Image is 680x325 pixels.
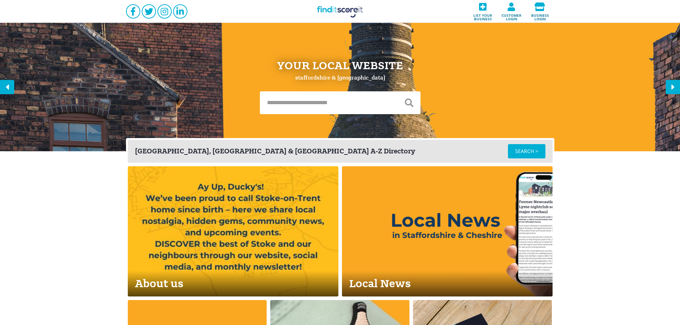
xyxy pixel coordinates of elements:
[277,60,403,71] div: Your Local Website
[499,11,524,21] span: Customer login
[128,166,338,296] a: About us
[135,148,508,155] div: [GEOGRAPHIC_DATA], [GEOGRAPHIC_DATA] & [GEOGRAPHIC_DATA] A-Z Directory
[497,0,526,23] a: Customer login
[526,0,554,23] a: Business login
[471,11,495,21] span: List your business
[342,271,553,296] div: Local News
[469,0,497,23] a: List your business
[342,166,553,296] a: Local News
[128,271,338,296] div: About us
[528,11,552,21] span: Business login
[508,144,545,158] a: SEARCH >
[295,75,385,81] div: Staffordshire & [GEOGRAPHIC_DATA]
